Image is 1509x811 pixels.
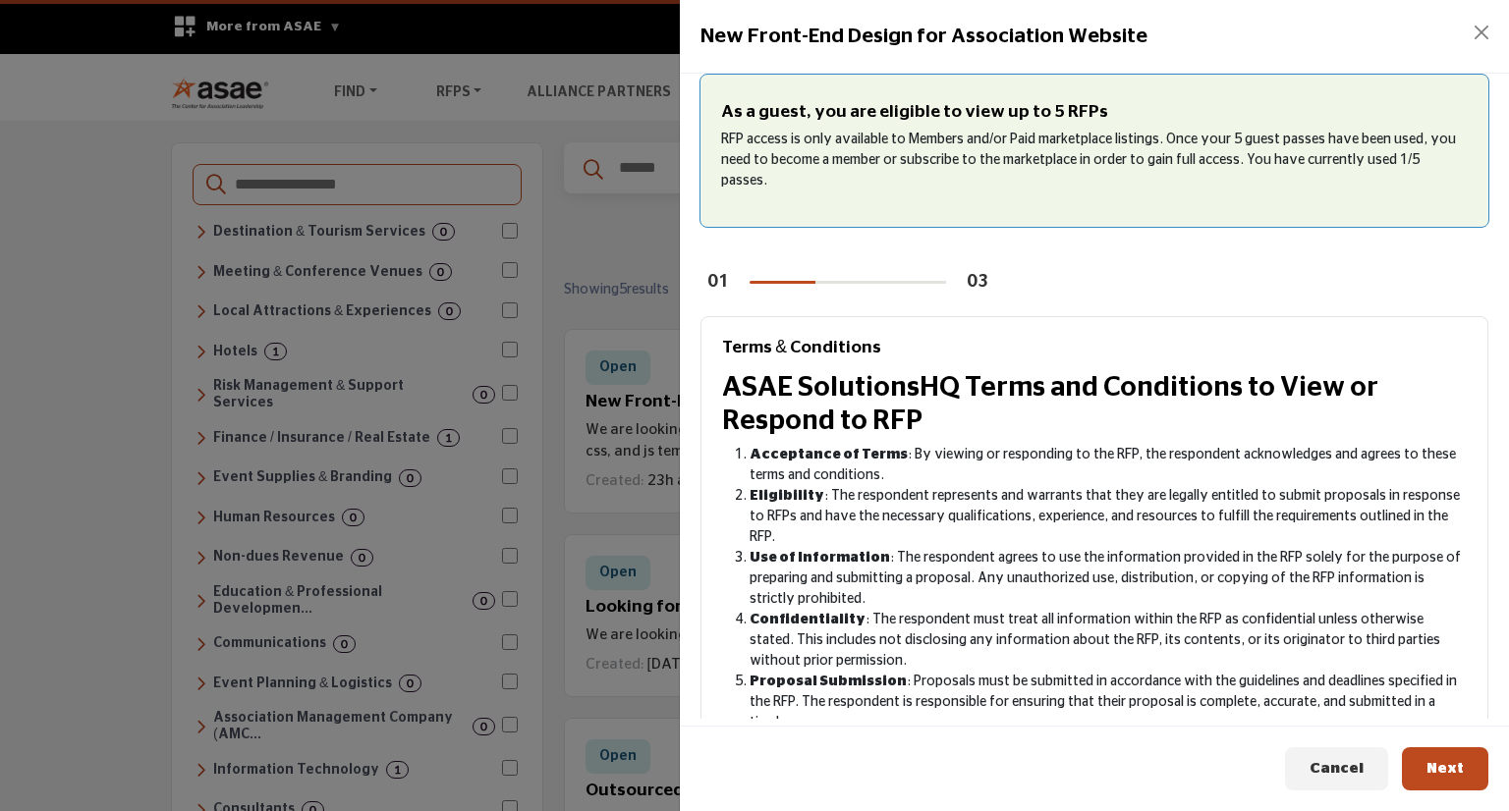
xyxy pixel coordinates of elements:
li: : The respondent must treat all information within the RFP as confidential unless otherwise state... [750,610,1467,672]
span: Next [1426,761,1464,776]
button: Next [1402,747,1488,791]
h5: As a guest, you are eligible to view up to 5 RFPs [721,102,1468,123]
button: Close [1468,19,1495,46]
strong: Eligibility [750,489,824,503]
strong: Use of Information [750,551,890,565]
span: Cancel [1310,761,1364,776]
div: 01 [707,269,729,296]
button: Cancel [1285,747,1388,791]
h4: New Front-End Design for Association Website [700,21,1147,52]
h2: ASAE SolutionsHQ Terms and Conditions to View or Respond to RFP [722,372,1467,438]
h5: Terms & Conditions [722,338,1467,358]
li: : The respondent agrees to use the information provided in the RFP solely for the purpose of prep... [750,548,1467,610]
strong: Proposal Submission [750,675,907,688]
li: : Proposals must be submitted in accordance with the guidelines and deadlines specified in the RF... [750,672,1467,733]
p: RFP access is only available to Members and/or Paid marketplace listings. Once your 5 guest passe... [721,130,1468,191]
strong: Confidentiality [750,613,866,626]
strong: Acceptance of Terms [750,448,908,461]
li: : The respondent represents and warrants that they are legally entitled to submit proposals in re... [750,486,1467,548]
li: : By viewing or responding to the RFP, the respondent acknowledges and agrees to these terms and ... [750,445,1467,486]
div: 03 [967,269,988,296]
